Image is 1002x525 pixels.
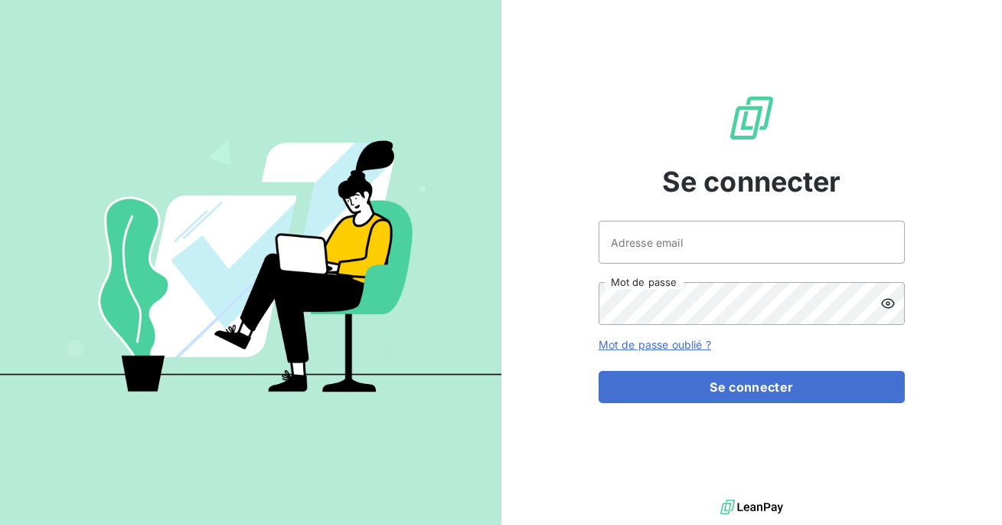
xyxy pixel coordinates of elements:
[727,94,776,143] img: Logo LeanPay
[599,371,905,403] button: Se connecter
[662,161,841,202] span: Se connecter
[720,496,783,519] img: logo
[599,221,905,264] input: placeholder
[599,338,711,351] a: Mot de passe oublié ?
